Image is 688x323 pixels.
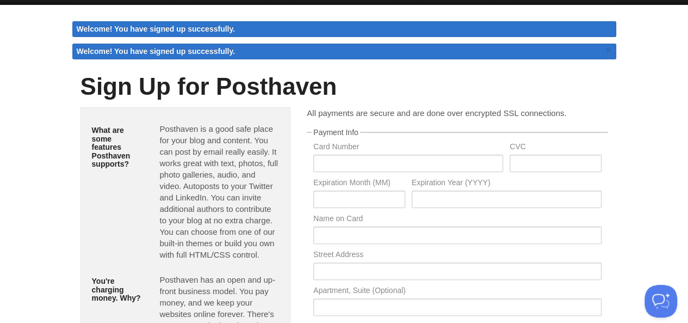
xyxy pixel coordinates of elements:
h1: Sign Up for Posthaven [80,74,608,100]
p: Posthaven is a good safe place for your blog and content. You can post by email really easily. It... [159,123,279,260]
h5: You're charging money. Why? [92,277,144,302]
label: Expiration Month (MM) [313,179,405,189]
label: Card Number [313,143,503,153]
h5: What are some features Posthaven supports? [92,126,144,168]
label: Street Address [313,251,601,261]
legend: Payment Info [312,129,360,136]
div: Welcome! You have signed up successfully. [72,21,616,37]
span: Welcome! You have signed up successfully. [77,47,235,56]
label: Expiration Year (YYYY) [412,179,602,189]
label: Apartment, Suite (Optional) [313,287,601,297]
a: × [604,44,613,57]
label: Name on Card [313,215,601,225]
iframe: Help Scout Beacon - Open [644,285,677,318]
p: All payments are secure and are done over encrypted SSL connections. [307,107,608,119]
label: CVC [510,143,601,153]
